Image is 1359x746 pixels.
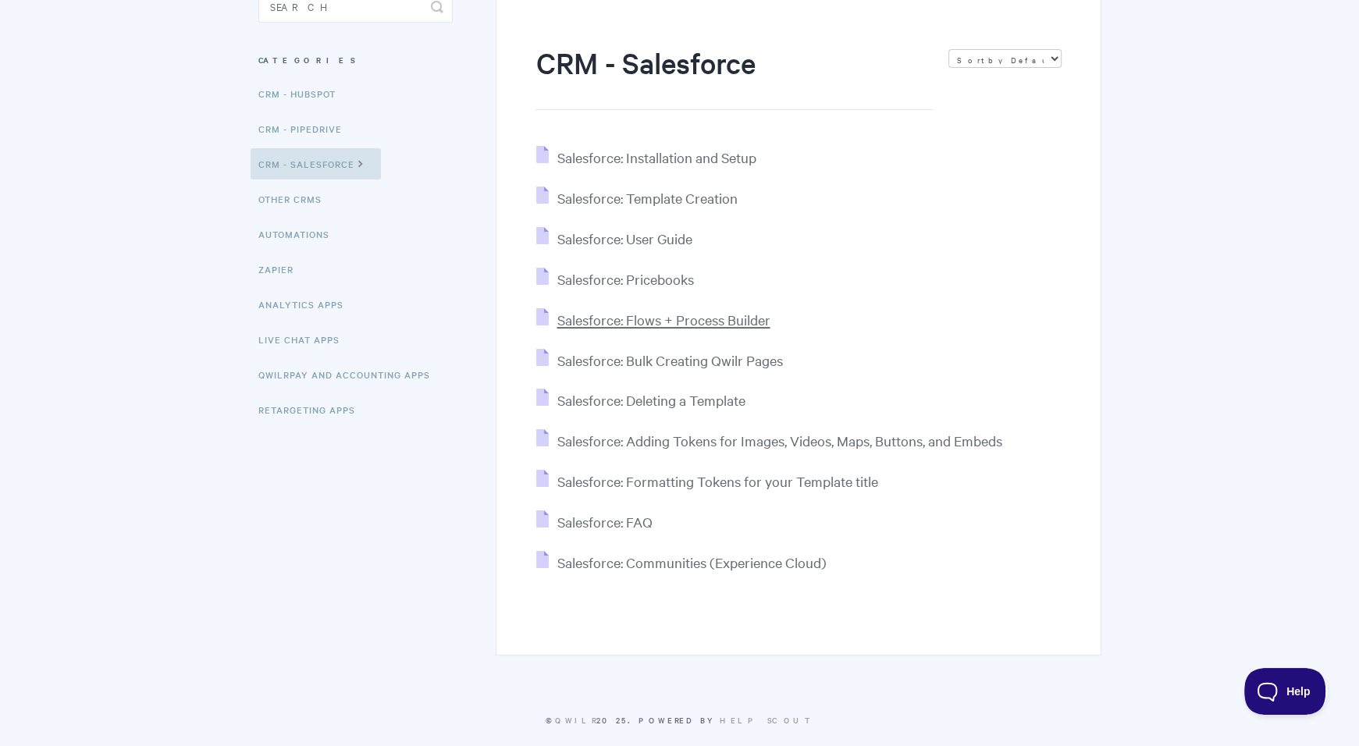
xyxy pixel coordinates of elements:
a: Salesforce: Formatting Tokens for your Template title [536,472,877,490]
span: Salesforce: Flows + Process Builder [557,311,770,329]
a: CRM - HubSpot [258,78,347,109]
a: CRM - Salesforce [251,148,381,179]
select: Page reloads on selection [948,49,1062,68]
a: Retargeting Apps [258,394,367,425]
span: Salesforce: Installation and Setup [557,148,756,166]
a: Salesforce: User Guide [536,229,692,247]
a: Salesforce: Bulk Creating Qwilr Pages [536,351,782,369]
a: Salesforce: Flows + Process Builder [536,311,770,329]
a: CRM - Pipedrive [258,113,354,144]
a: Salesforce: Adding Tokens for Images, Videos, Maps, Buttons, and Embeds [536,432,1001,449]
a: Salesforce: Pricebooks [536,270,693,288]
a: Analytics Apps [258,289,355,320]
a: Salesforce: Deleting a Template [536,391,745,409]
span: Salesforce: FAQ [557,513,652,531]
span: Salesforce: Communities (Experience Cloud) [557,553,826,571]
a: Salesforce: FAQ [536,513,652,531]
span: Salesforce: Bulk Creating Qwilr Pages [557,351,782,369]
h3: Categories [258,46,453,74]
span: Powered by [639,714,814,726]
a: Automations [258,218,341,250]
a: QwilrPay and Accounting Apps [258,359,442,390]
a: Other CRMs [258,183,333,215]
a: Qwilr [555,714,596,726]
span: Salesforce: Formatting Tokens for your Template title [557,472,877,490]
span: Salesforce: Template Creation [557,189,737,207]
span: Salesforce: Pricebooks [557,270,693,288]
span: Salesforce: User Guide [557,229,692,247]
p: © 2025. [258,713,1101,727]
span: Salesforce: Adding Tokens for Images, Videos, Maps, Buttons, and Embeds [557,432,1001,449]
a: Salesforce: Communities (Experience Cloud) [536,553,826,571]
a: Salesforce: Template Creation [536,189,737,207]
a: Live Chat Apps [258,324,351,355]
h1: CRM - Salesforce [535,43,932,110]
a: Help Scout [720,714,814,726]
a: Zapier [258,254,305,285]
a: Salesforce: Installation and Setup [536,148,756,166]
span: Salesforce: Deleting a Template [557,391,745,409]
iframe: Toggle Customer Support [1244,668,1328,715]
